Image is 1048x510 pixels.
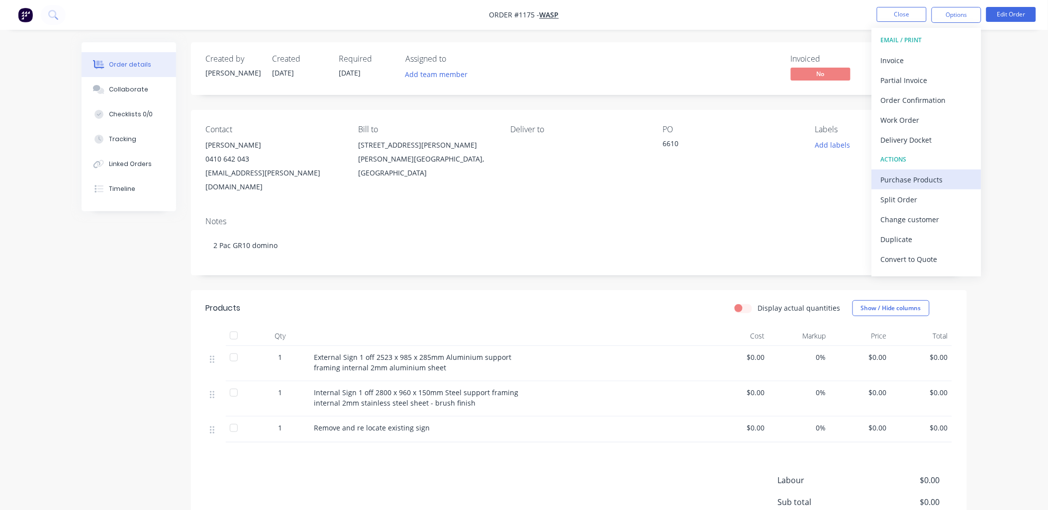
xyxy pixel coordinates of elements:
span: No [791,68,851,80]
div: Created by [206,54,261,64]
button: Invoice [872,50,981,70]
div: [PERSON_NAME]0410 642 043[EMAIL_ADDRESS][PERSON_NAME][DOMAIN_NAME] [206,138,342,194]
span: 0% [773,352,826,362]
div: ACTIONS [881,153,972,166]
div: Price [830,326,891,346]
button: Add labels [810,138,856,152]
div: Invoice [881,53,972,68]
span: $0.00 [834,387,887,398]
span: $0.00 [895,352,948,362]
div: Duplicate [881,232,972,247]
div: 2 Pac GR10 domino [206,230,952,260]
div: Purchase Products [881,172,972,187]
button: Delivery Docket [872,130,981,150]
button: Order details [82,52,176,77]
div: Required [339,54,394,64]
div: Tracking [109,135,136,144]
button: Archive [872,269,981,289]
div: Partial Invoice [881,73,972,87]
button: Convert to Quote [872,249,981,269]
span: $0.00 [712,387,765,398]
span: $0.00 [712,423,765,433]
button: Close [877,7,927,22]
div: Work Order [881,113,972,127]
button: ACTIONS [872,150,981,170]
div: Order details [109,60,151,69]
span: 1 [279,352,283,362]
div: Cost [708,326,769,346]
span: $0.00 [895,387,948,398]
span: Internal Sign 1 off 2800 x 960 x 150mm Steel support framing internal 2mm stainless steel sheet -... [314,388,519,408]
span: [DATE] [273,68,294,78]
button: Split Order [872,189,981,209]
button: Edit Order [986,7,1036,22]
div: Assigned to [406,54,505,64]
div: [PERSON_NAME] [206,68,261,78]
span: 0% [773,423,826,433]
div: Checklists 0/0 [109,110,153,119]
button: Checklists 0/0 [82,102,176,127]
button: Order Confirmation [872,90,981,110]
span: Sub total [778,496,866,508]
div: Linked Orders [109,160,152,169]
a: WASP [540,10,559,20]
div: Change customer [881,212,972,227]
img: Factory [18,7,33,22]
div: Created [273,54,327,64]
span: External Sign 1 off 2523 x 985 x 285mm Aluminium support framing internal 2mm aluminium sheet [314,352,512,372]
span: $0.00 [834,352,887,362]
span: 0% [773,387,826,398]
div: Markup [769,326,830,346]
span: [DATE] [339,68,361,78]
span: Labour [778,474,866,486]
span: $0.00 [712,352,765,362]
button: Timeline [82,176,176,201]
span: $0.00 [834,423,887,433]
span: 1 [279,423,283,433]
div: Delivery Docket [881,133,972,147]
div: [EMAIL_ADDRESS][PERSON_NAME][DOMAIN_NAME] [206,166,342,194]
div: Timeline [109,184,135,193]
div: 6610 [663,138,787,152]
div: Bill to [358,125,494,134]
label: Display actual quantities [758,303,841,313]
button: Work Order [872,110,981,130]
div: EMAIL / PRINT [881,34,972,47]
button: Add team member [400,68,473,81]
div: Invoiced [791,54,865,64]
span: Remove and re locate existing sign [314,423,430,432]
button: EMAIL / PRINT [872,30,981,50]
button: Partial Invoice [872,70,981,90]
div: Contact [206,125,342,134]
div: Total [891,326,952,346]
button: Change customer [872,209,981,229]
div: Products [206,302,241,314]
button: Purchase Products [872,170,981,189]
div: Split Order [881,192,972,207]
div: Labels [815,125,952,134]
div: [PERSON_NAME] [206,138,342,152]
div: Deliver to [510,125,647,134]
span: Order #1175 - [489,10,540,20]
span: 1 [279,387,283,398]
div: Collaborate [109,85,148,94]
div: [STREET_ADDRESS][PERSON_NAME] [358,138,494,152]
button: Tracking [82,127,176,152]
button: Collaborate [82,77,176,102]
div: PO [663,125,799,134]
div: [STREET_ADDRESS][PERSON_NAME][PERSON_NAME][GEOGRAPHIC_DATA], [GEOGRAPHIC_DATA] [358,138,494,180]
button: Options [932,7,981,23]
div: [PERSON_NAME][GEOGRAPHIC_DATA], [GEOGRAPHIC_DATA] [358,152,494,180]
button: Duplicate [872,229,981,249]
button: Linked Orders [82,152,176,176]
div: Notes [206,217,952,226]
span: $0.00 [866,496,940,508]
div: Order Confirmation [881,93,972,107]
div: Archive [881,272,972,286]
span: $0.00 [866,474,940,486]
div: 0410 642 043 [206,152,342,166]
div: Qty [251,326,310,346]
button: Add team member [406,68,474,81]
button: Show / Hide columns [853,300,930,316]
